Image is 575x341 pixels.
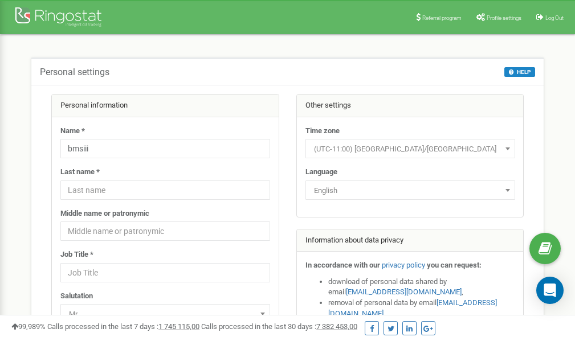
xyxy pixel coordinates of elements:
span: Referral program [422,15,462,21]
span: Profile settings [487,15,521,21]
input: Last name [60,180,270,200]
div: Information about data privacy [297,229,524,252]
strong: you can request: [427,261,482,269]
h5: Personal settings [40,67,109,77]
span: Mr. [60,304,270,323]
div: Personal information [52,95,279,117]
label: Salutation [60,291,93,302]
div: Open Intercom Messenger [536,277,564,304]
a: [EMAIL_ADDRESS][DOMAIN_NAME] [346,287,462,296]
label: Time zone [305,126,340,137]
div: Other settings [297,95,524,117]
span: English [309,183,511,199]
label: Name * [60,126,85,137]
label: Last name * [60,167,100,178]
a: privacy policy [382,261,425,269]
span: Calls processed in the last 7 days : [47,322,199,331]
span: Mr. [64,306,266,322]
span: (UTC-11:00) Pacific/Midway [309,141,511,157]
input: Middle name or patronymic [60,221,270,241]
button: HELP [504,67,535,77]
span: 99,989% [11,322,46,331]
u: 7 382 453,00 [316,322,357,331]
input: Job Title [60,263,270,282]
span: English [305,180,515,200]
strong: In accordance with our [305,261,380,269]
label: Job Title * [60,249,93,260]
li: removal of personal data by email , [328,298,515,319]
li: download of personal data shared by email , [328,277,515,298]
span: Log Out [545,15,564,21]
label: Middle name or patronymic [60,208,149,219]
span: (UTC-11:00) Pacific/Midway [305,139,515,158]
label: Language [305,167,337,178]
span: Calls processed in the last 30 days : [201,322,357,331]
input: Name [60,139,270,158]
u: 1 745 115,00 [158,322,199,331]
